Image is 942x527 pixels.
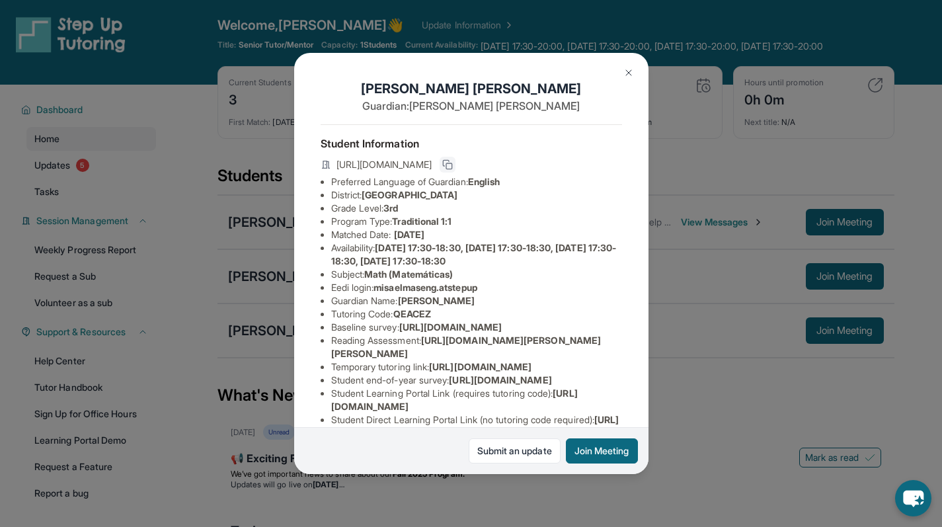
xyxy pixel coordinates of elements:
span: [URL][DOMAIN_NAME] [399,321,502,333]
button: chat-button [895,480,931,516]
span: [URL][DOMAIN_NAME] [429,361,531,372]
span: misaelmaseng.atstepup [373,282,477,293]
span: [GEOGRAPHIC_DATA] [362,189,457,200]
li: Subject : [331,268,622,281]
li: Eedi login : [331,281,622,294]
span: Math (Matemáticas) [364,268,453,280]
span: [DATE] 17:30-18:30, [DATE] 17:30-18:30, [DATE] 17:30-18:30, [DATE] 17:30-18:30 [331,242,617,266]
span: 3rd [383,202,398,214]
span: English [468,176,500,187]
li: Baseline survey : [331,321,622,334]
span: QEACEZ [393,308,431,319]
li: Preferred Language of Guardian: [331,175,622,188]
li: Guardian Name : [331,294,622,307]
span: [URL][DOMAIN_NAME][PERSON_NAME][PERSON_NAME] [331,335,602,359]
li: Availability: [331,241,622,268]
li: District: [331,188,622,202]
span: [URL][DOMAIN_NAME] [449,374,551,385]
li: Reading Assessment : [331,334,622,360]
button: Copy link [440,157,455,173]
li: Student Learning Portal Link (requires tutoring code) : [331,387,622,413]
li: Program Type: [331,215,622,228]
p: Guardian: [PERSON_NAME] [PERSON_NAME] [321,98,622,114]
li: Matched Date: [331,228,622,241]
span: [URL][DOMAIN_NAME] [336,158,432,171]
li: Grade Level: [331,202,622,215]
li: Student Direct Learning Portal Link (no tutoring code required) : [331,413,622,440]
span: [PERSON_NAME] [398,295,475,306]
span: [DATE] [394,229,424,240]
li: Temporary tutoring link : [331,360,622,374]
button: Join Meeting [566,438,638,464]
a: Submit an update [469,438,561,464]
h4: Student Information [321,136,622,151]
li: Student end-of-year survey : [331,374,622,387]
h1: [PERSON_NAME] [PERSON_NAME] [321,79,622,98]
li: Tutoring Code : [331,307,622,321]
img: Close Icon [623,67,634,78]
span: Traditional 1:1 [392,216,451,227]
